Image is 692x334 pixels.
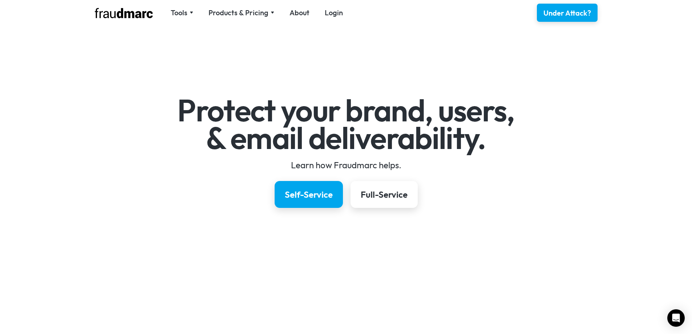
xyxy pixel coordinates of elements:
[171,8,187,18] div: Tools
[275,181,343,208] a: Self-Service
[325,8,343,18] a: Login
[290,8,309,18] a: About
[209,8,274,18] div: Products & Pricing
[285,189,333,200] div: Self-Service
[351,181,418,208] a: Full-Service
[361,189,408,200] div: Full-Service
[135,159,557,171] div: Learn how Fraudmarc helps.
[537,4,598,22] a: Under Attack?
[209,8,268,18] div: Products & Pricing
[667,309,685,327] div: Open Intercom Messenger
[543,8,591,18] div: Under Attack?
[135,97,557,152] h1: Protect your brand, users, & email deliverability.
[171,8,193,18] div: Tools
